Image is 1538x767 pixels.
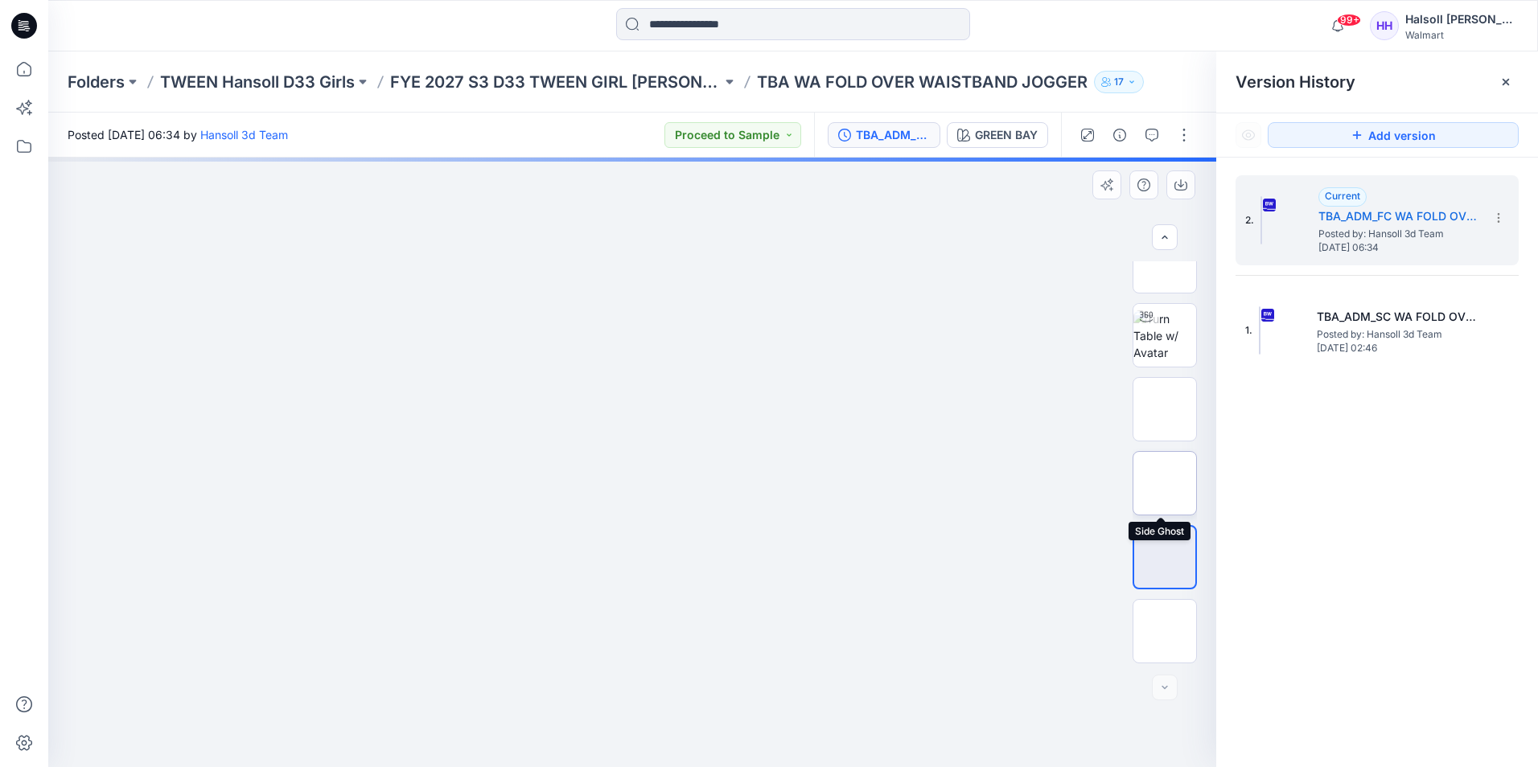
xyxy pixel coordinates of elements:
p: TBA WA FOLD OVER WAISTBAND JOGGER [757,71,1088,93]
img: Turn Table w/ Avatar [1133,310,1196,361]
a: TWEEN Hansoll D33 Girls [160,71,355,93]
span: [DATE] 02:46 [1317,342,1478,354]
span: Posted by: Hansoll 3d Team [1317,326,1478,342]
a: Folders [68,71,125,93]
span: [DATE] 06:34 [1318,242,1479,253]
span: Current [1325,190,1360,202]
button: TBA_ADM_FC WA FOLD OVER WAISTBAND JOGGER_ASTM [828,122,940,148]
span: Posted by: Hansoll 3d Team [1318,226,1479,242]
img: TBA_ADM_FC WA FOLD OVER WAISTBAND JOGGER_ASTM [1260,196,1262,244]
p: 17 [1114,73,1124,91]
span: Posted [DATE] 06:34 by [68,126,288,143]
button: Add version [1268,122,1519,148]
button: Show Hidden Versions [1236,122,1261,148]
a: FYE 2027 S3 D33 TWEEN GIRL [PERSON_NAME] [390,71,722,93]
h5: TBA_ADM_FC WA FOLD OVER WAISTBAND JOGGER_ASTM [1318,207,1479,226]
h5: TBA_ADM_SC WA FOLD OVER WAISTBAND JOGGER_ASTM [1317,307,1478,326]
div: TBA_ADM_FC WA FOLD OVER WAISTBAND JOGGER_ASTM [856,126,930,144]
button: Close [1499,76,1512,88]
img: TBA_ADM_SC WA FOLD OVER WAISTBAND JOGGER_ASTM [1259,306,1260,355]
button: 17 [1094,71,1144,93]
span: Version History [1236,72,1355,92]
span: 1. [1245,323,1252,338]
button: GREEN BAY [947,122,1048,148]
span: 2. [1245,213,1254,228]
div: Walmart [1405,29,1518,41]
span: 99+ [1337,14,1361,27]
div: HH [1370,11,1399,40]
button: Details [1107,122,1133,148]
a: Hansoll 3d Team [200,128,288,142]
div: Halsoll [PERSON_NAME] Girls Design Team [1405,10,1518,29]
div: GREEN BAY [975,126,1038,144]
